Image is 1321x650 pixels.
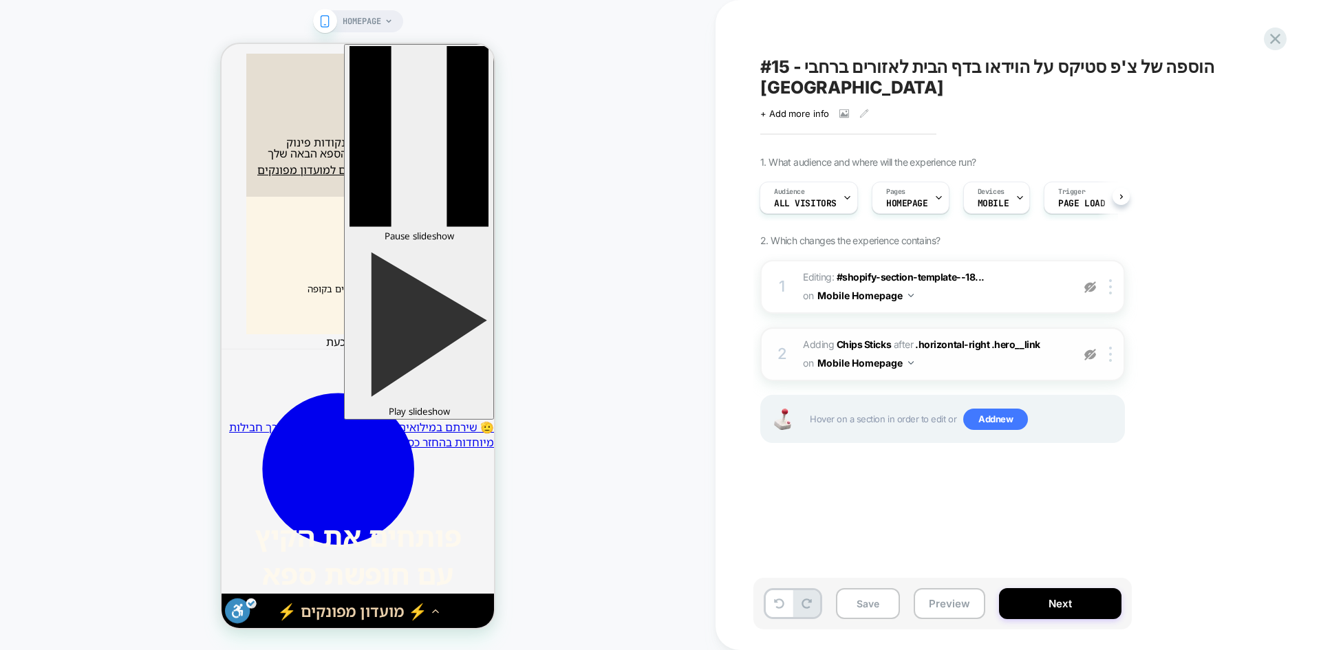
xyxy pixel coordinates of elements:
span: All Visitors [774,199,837,208]
span: + Add more info [760,108,829,119]
div: 1 [775,273,789,301]
button: סרגל נגישות [3,554,35,585]
span: MOBILE [978,199,1009,208]
img: eye [1084,349,1096,360]
div: פותחים את הקיץ עם חופשת ספא בלתי נשכחת [11,473,261,587]
span: Devices [978,187,1005,197]
span: Pages [886,187,905,197]
span: Add new [963,409,1028,431]
span: HOMEPAGE [886,199,928,208]
span: #shopify-section-template--18... [837,271,985,283]
button: Mobile Homepage [817,285,914,305]
b: Chips Sticks [837,338,891,350]
button: Save [836,588,900,619]
span: 2. Which changes the experience contains? [760,235,940,246]
span: Page Load [1058,199,1105,208]
span: Adding [803,338,891,350]
span: .horizontal-right .hero__link [915,338,1040,350]
span: 1. What audience and where will the experience run? [760,156,976,168]
span: on [803,354,813,371]
img: eye [1084,281,1096,293]
div: ⚡ מועדון מפונקים ⚡ [56,556,206,578]
a: 🫡 שירתם במילואים 30 ימים ומעלה? יצרנו עבורך חבילות מיוחדות בהחזר כספי מלא! לחצו כאן לפרטים [8,376,272,406]
span: Hover on a section in order to edit or [810,409,1117,431]
img: close [1109,279,1112,294]
img: down arrow [908,294,914,297]
img: Joystick [769,409,796,430]
span: Play slideshow [167,361,228,373]
span: AFTER [894,338,914,350]
div: 2 [775,340,789,368]
span: Editing : [803,268,1065,305]
span: Trigger [1058,187,1085,197]
button: Preview [914,588,985,619]
span: #15 - הוספה של צ'פ סטיקס על הוידאו בדף הבית לאזורים ברחבי [GEOGRAPHIC_DATA] [760,56,1263,98]
span: on [803,287,813,304]
span: HOMEPAGE [343,10,381,32]
span: Audience [774,187,805,197]
span: Pause slideshow [163,186,233,198]
button: Next [999,588,1121,619]
img: down arrow [908,361,914,365]
button: Mobile Homepage [817,353,914,373]
img: close [1109,347,1112,362]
